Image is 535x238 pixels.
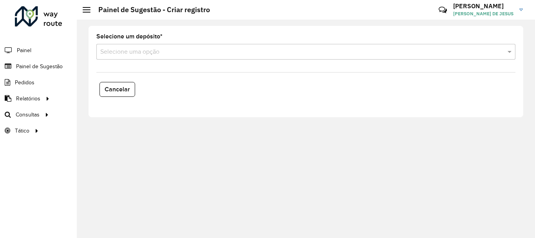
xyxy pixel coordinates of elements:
[15,78,34,87] span: Pedidos
[17,46,31,55] span: Painel
[99,82,135,97] button: Cancelar
[96,32,163,41] label: Selecione um depósito
[90,5,210,14] h2: Painel de Sugestão - Criar registro
[434,2,451,18] a: Contato Rápido
[105,86,130,93] span: Cancelar
[16,94,40,103] span: Relatórios
[16,111,40,119] span: Consultas
[16,62,63,71] span: Painel de Sugestão
[15,127,29,135] span: Tático
[453,10,513,17] span: [PERSON_NAME] DE JESUS
[453,2,513,10] h3: [PERSON_NAME]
